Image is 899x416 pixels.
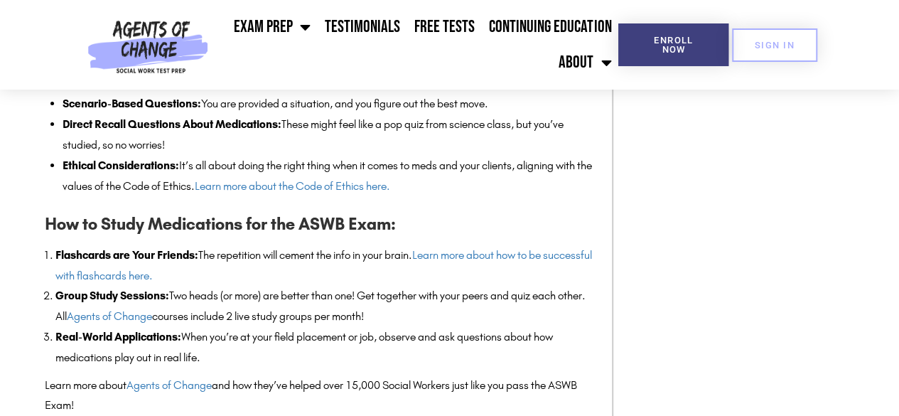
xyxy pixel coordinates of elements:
[55,248,592,282] a: Learn more about how to be successful with flashcards here.
[63,114,598,156] li: These might feel like a pop quiz from science class, but you’ve studied, so no worries!
[195,179,390,193] a: Learn more about the Code of Ethics here.
[126,378,212,392] a: Agents of Change
[55,289,169,302] strong: Group Study Sessions:
[227,9,318,45] a: Exam Prep
[407,9,482,45] a: Free Tests
[214,9,618,80] nav: Menu
[45,210,598,238] h3: How to Study Medications for the ASWB Exam:
[482,9,618,45] a: Continuing Education
[63,117,281,131] strong: Direct Recall Questions About Medications:
[63,97,201,110] strong: Scenario-Based Questions:
[63,159,179,172] strong: Ethical Considerations:
[63,156,598,197] li: It’s all about doing the right thing when it comes to meds and your clients, aligning with the va...
[732,28,817,62] a: SIGN IN
[755,41,795,50] span: SIGN IN
[55,330,181,343] strong: Real-World Applications:
[63,94,598,114] li: You are provided a situation, and you figure out the best move.
[67,309,152,323] a: Agents of Change
[55,286,598,327] li: Two heads (or more) are better than one! Get together with your peers and quiz each other. All co...
[551,45,618,80] a: About
[55,327,598,368] li: When you’re at your field placement or job, observe and ask questions about how medications play ...
[55,248,198,262] strong: Flashcards are Your Friends:
[618,23,728,66] a: Enroll Now
[318,9,407,45] a: Testimonials
[641,36,706,54] span: Enroll Now
[55,245,598,287] li: The repetition will cement the info in your brain.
